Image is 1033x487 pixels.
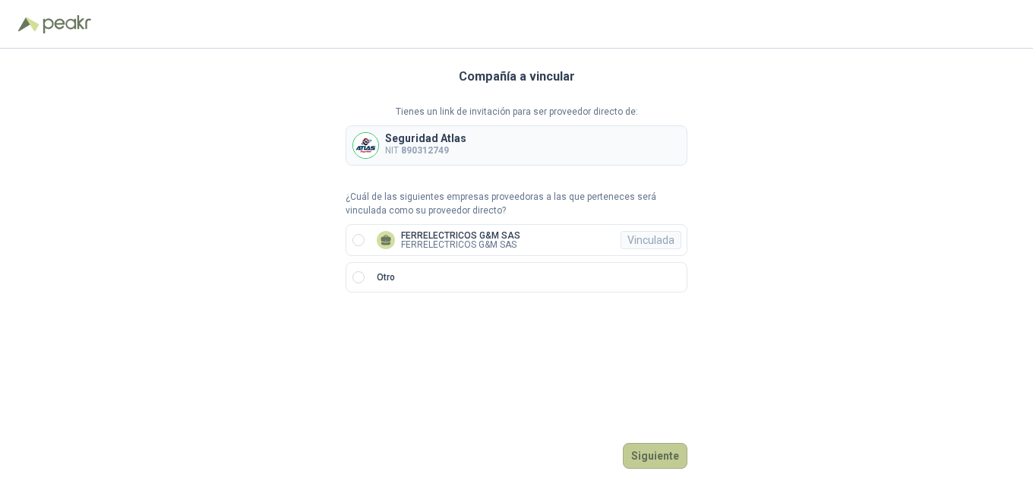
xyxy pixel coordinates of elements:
[353,133,378,158] img: Company Logo
[459,67,575,87] h3: Compañía a vincular
[377,270,395,285] p: Otro
[623,443,687,469] button: Siguiente
[385,144,466,158] p: NIT
[346,105,687,119] p: Tienes un link de invitación para ser proveedor directo de:
[401,145,449,156] b: 890312749
[18,17,39,32] img: Logo
[621,231,681,249] div: Vinculada
[401,240,520,249] p: FERRELECTRICOS G&M SAS
[346,190,687,219] p: ¿Cuál de las siguientes empresas proveedoras a las que perteneces será vinculada como su proveedo...
[385,133,466,144] p: Seguridad Atlas
[401,231,520,240] p: FERRELECTRICOS G&M SAS
[43,15,91,33] img: Peakr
